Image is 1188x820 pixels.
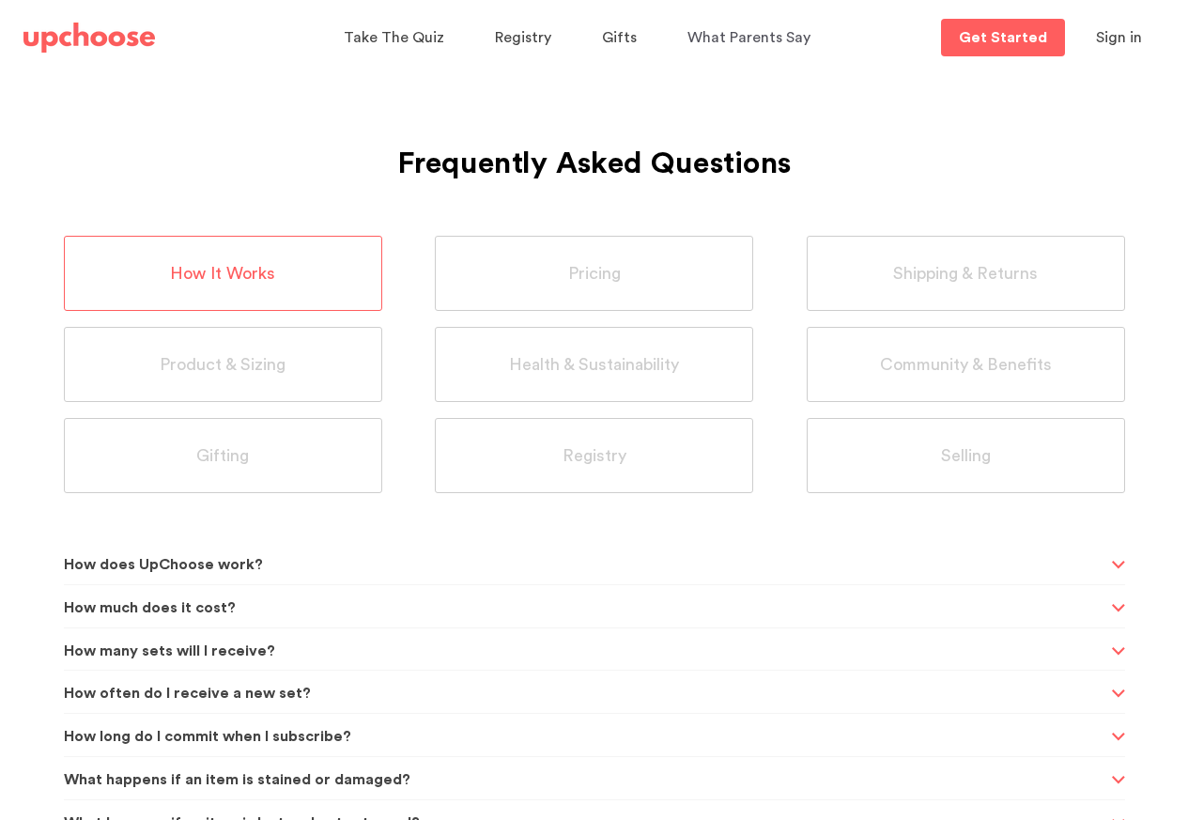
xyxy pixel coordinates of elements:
[959,30,1047,45] p: Get Started
[568,263,621,285] span: Pricing
[509,354,679,376] span: Health & Sustainability
[196,445,249,467] span: Gifting
[64,757,1106,803] span: What happens if an item is stained or damaged?
[344,20,450,56] a: Take The Quiz
[495,20,557,56] a: Registry
[687,30,810,45] span: What Parents Say
[64,100,1125,188] h1: Frequently Asked Questions
[687,20,816,56] a: What Parents Say
[170,263,275,285] span: How It Works
[64,628,1106,674] span: How many sets will I receive?
[64,542,1106,588] span: How does UpChoose work?
[64,585,1106,631] span: How much does it cost?
[941,19,1065,56] a: Get Started
[23,19,155,57] a: UpChoose
[495,30,551,45] span: Registry
[64,714,1106,760] span: How long do I commit when I subscribe?
[160,354,285,376] span: Product & Sizing
[880,354,1052,376] span: Community & Benefits
[941,445,991,467] span: Selling
[344,30,444,45] span: Take The Quiz
[563,445,626,467] span: Registry
[893,263,1038,285] span: Shipping & Returns
[1096,30,1142,45] span: Sign in
[23,23,155,53] img: UpChoose
[1072,19,1165,56] button: Sign in
[64,671,1106,717] span: How often do I receive a new set?
[602,20,642,56] a: Gifts
[602,30,637,45] span: Gifts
